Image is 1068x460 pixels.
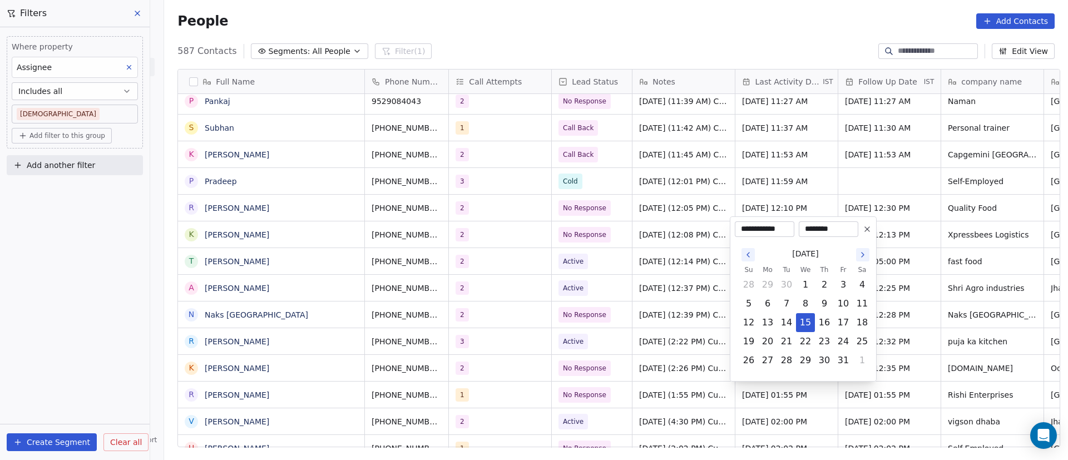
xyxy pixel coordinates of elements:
[778,314,795,332] button: Tuesday, October 14th, 2025
[853,314,871,332] button: Saturday, October 18th, 2025
[759,314,777,332] button: Monday, October 13th, 2025
[739,264,872,370] table: October 2025
[853,264,872,275] th: Saturday
[759,276,777,294] button: Monday, September 29th, 2025
[740,352,758,369] button: Sunday, October 26th, 2025
[853,276,871,294] button: Saturday, October 4th, 2025
[853,295,871,313] button: Saturday, October 11th, 2025
[778,352,795,369] button: Tuesday, October 28th, 2025
[834,352,852,369] button: Friday, October 31st, 2025
[815,352,833,369] button: Thursday, October 30th, 2025
[815,264,834,275] th: Thursday
[815,276,833,294] button: Thursday, October 2nd, 2025
[741,248,755,261] button: Go to the Previous Month
[853,352,871,369] button: Saturday, November 1st, 2025
[834,295,852,313] button: Friday, October 10th, 2025
[797,314,814,332] button: Today, Wednesday, October 15th, 2025, selected
[759,333,777,350] button: Monday, October 20th, 2025
[759,352,777,369] button: Monday, October 27th, 2025
[856,248,869,261] button: Go to the Next Month
[758,264,777,275] th: Monday
[834,276,852,294] button: Friday, October 3rd, 2025
[759,295,777,313] button: Monday, October 6th, 2025
[797,352,814,369] button: Wednesday, October 29th, 2025
[834,333,852,350] button: Friday, October 24th, 2025
[815,333,833,350] button: Thursday, October 23rd, 2025
[815,295,833,313] button: Thursday, October 9th, 2025
[777,264,796,275] th: Tuesday
[740,314,758,332] button: Sunday, October 12th, 2025
[797,333,814,350] button: Wednesday, October 22nd, 2025
[797,276,814,294] button: Wednesday, October 1st, 2025
[739,264,758,275] th: Sunday
[740,333,758,350] button: Sunday, October 19th, 2025
[853,333,871,350] button: Saturday, October 25th, 2025
[778,276,795,294] button: Tuesday, September 30th, 2025
[834,264,853,275] th: Friday
[815,314,833,332] button: Thursday, October 16th, 2025
[778,333,795,350] button: Tuesday, October 21st, 2025
[778,295,795,313] button: Tuesday, October 7th, 2025
[796,264,815,275] th: Wednesday
[740,276,758,294] button: Sunday, September 28th, 2025
[740,295,758,313] button: Sunday, October 5th, 2025
[792,248,818,260] span: [DATE]
[797,295,814,313] button: Wednesday, October 8th, 2025
[834,314,852,332] button: Friday, October 17th, 2025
